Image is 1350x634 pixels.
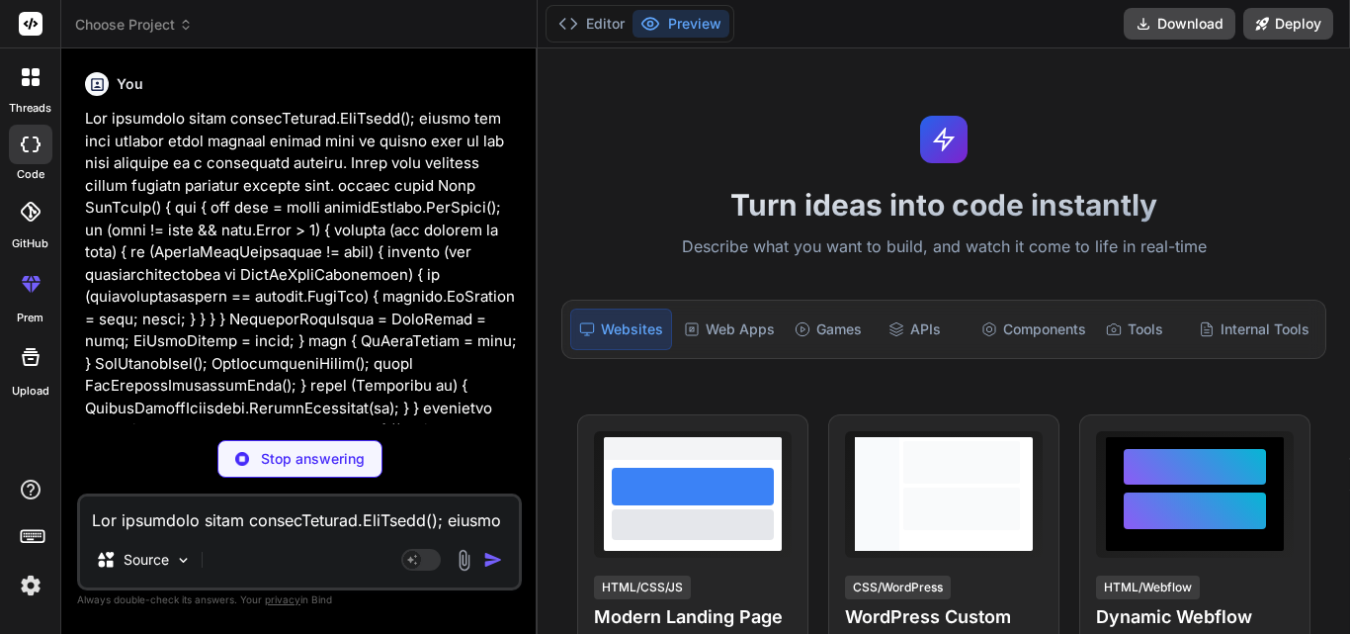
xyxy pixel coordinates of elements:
[549,187,1338,223] h1: Turn ideas into code instantly
[1243,8,1333,40] button: Deploy
[14,569,47,602] img: settings
[550,10,633,38] button: Editor
[483,550,503,570] img: icon
[175,552,192,569] img: Pick Models
[594,603,792,631] h4: Modern Landing Page
[77,590,522,609] p: Always double-check its answers. Your in Bind
[261,449,365,469] p: Stop answering
[124,550,169,570] p: Source
[570,309,672,350] div: Websites
[881,309,970,350] div: APIs
[75,15,193,35] span: Choose Project
[1096,576,1200,599] div: HTML/Webflow
[9,100,51,117] label: threads
[676,309,783,350] div: Web Apps
[453,549,475,572] img: attachment
[1098,309,1187,350] div: Tools
[594,576,691,599] div: HTML/CSS/JS
[973,309,1094,350] div: Components
[1124,8,1235,40] button: Download
[17,166,44,183] label: code
[787,309,876,350] div: Games
[633,10,729,38] button: Preview
[1191,309,1317,350] div: Internal Tools
[12,383,49,400] label: Upload
[549,234,1338,260] p: Describe what you want to build, and watch it come to life in real-time
[17,310,43,326] label: prem
[12,235,48,252] label: GitHub
[117,74,143,94] h6: You
[265,593,300,605] span: privacy
[845,576,951,599] div: CSS/WordPress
